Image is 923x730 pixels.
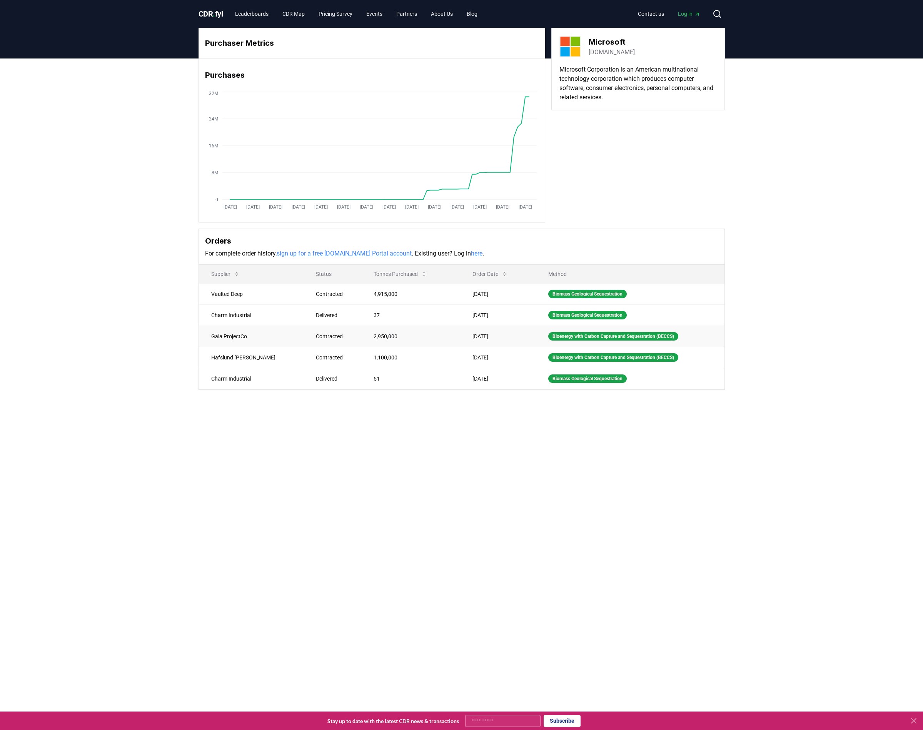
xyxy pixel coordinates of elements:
[367,266,433,282] button: Tonnes Purchased
[291,204,305,210] tspan: [DATE]
[359,204,373,210] tspan: [DATE]
[461,7,484,21] a: Blog
[460,326,536,347] td: [DATE]
[450,204,464,210] tspan: [DATE]
[425,7,459,21] a: About Us
[589,48,635,57] a: [DOMAIN_NAME]
[559,36,581,57] img: Microsoft-logo
[215,197,218,202] tspan: 0
[229,7,275,21] a: Leaderboards
[361,283,460,304] td: 4,915,000
[361,326,460,347] td: 2,950,000
[209,143,218,149] tspan: 16M
[473,204,486,210] tspan: [DATE]
[199,326,304,347] td: Gaia ProjectCo
[199,304,304,326] td: Charm Industrial
[199,9,223,18] span: CDR fyi
[672,7,706,21] a: Log in
[382,204,396,210] tspan: [DATE]
[460,304,536,326] td: [DATE]
[548,332,678,341] div: Bioenergy with Carbon Capture and Sequestration (BECCS)
[466,266,514,282] button: Order Date
[360,7,389,21] a: Events
[390,7,423,21] a: Partners
[460,368,536,389] td: [DATE]
[316,375,355,383] div: Delivered
[361,304,460,326] td: 37
[496,204,509,210] tspan: [DATE]
[269,204,282,210] tspan: [DATE]
[310,270,355,278] p: Status
[548,353,678,362] div: Bioenergy with Carbon Capture and Sequestration (BECCS)
[205,235,718,247] h3: Orders
[632,7,670,21] a: Contact us
[316,290,355,298] div: Contracted
[548,290,627,298] div: Biomass Geological Sequestration
[471,250,482,257] a: here
[548,374,627,383] div: Biomass Geological Sequestration
[589,36,635,48] h3: Microsoft
[460,347,536,368] td: [DATE]
[205,69,539,81] h3: Purchases
[205,266,246,282] button: Supplier
[361,347,460,368] td: 1,100,000
[246,204,259,210] tspan: [DATE]
[209,91,218,96] tspan: 32M
[460,283,536,304] td: [DATE]
[199,283,304,304] td: Vaulted Deep
[548,311,627,319] div: Biomass Geological Sequestration
[223,204,237,210] tspan: [DATE]
[316,354,355,361] div: Contracted
[518,204,532,210] tspan: [DATE]
[199,347,304,368] td: Hafslund [PERSON_NAME]
[559,65,717,102] p: Microsoft Corporation is an American multinational technology corporation which produces computer...
[316,311,355,319] div: Delivered
[209,116,218,122] tspan: 24M
[199,8,223,19] a: CDR.fyi
[542,270,718,278] p: Method
[314,204,327,210] tspan: [DATE]
[213,9,215,18] span: .
[427,204,441,210] tspan: [DATE]
[316,332,355,340] div: Contracted
[632,7,706,21] nav: Main
[361,368,460,389] td: 51
[205,37,539,49] h3: Purchaser Metrics
[405,204,418,210] tspan: [DATE]
[276,7,311,21] a: CDR Map
[199,368,304,389] td: Charm Industrial
[277,250,412,257] a: sign up for a free [DOMAIN_NAME] Portal account
[337,204,350,210] tspan: [DATE]
[678,10,700,18] span: Log in
[212,170,218,175] tspan: 8M
[229,7,484,21] nav: Main
[205,249,718,258] p: For complete order history, . Existing user? Log in .
[312,7,359,21] a: Pricing Survey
